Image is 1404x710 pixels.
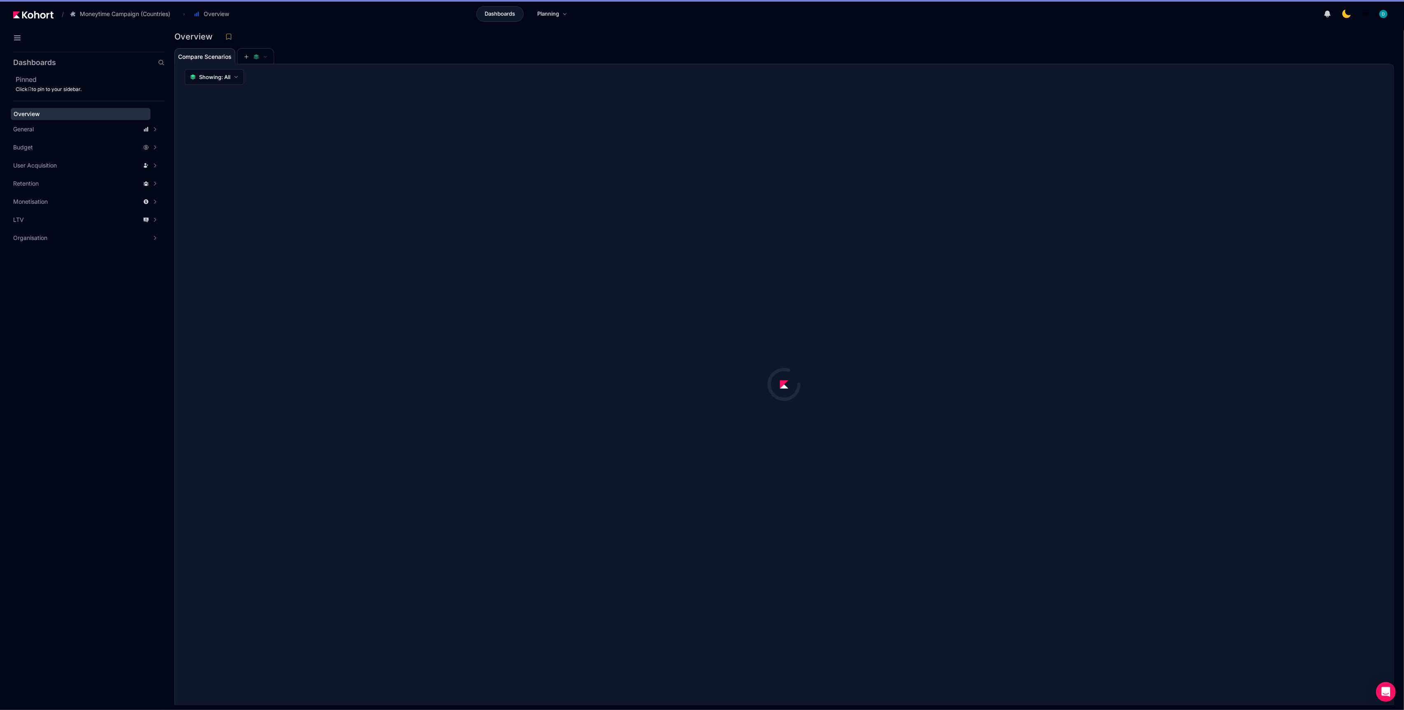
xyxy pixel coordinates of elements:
[174,33,218,41] h3: Overview
[1361,10,1369,18] img: logo_MoneyTimeLogo_1_20250619094856634230.png
[529,6,576,22] a: Planning
[13,59,56,66] h2: Dashboards
[199,73,230,81] span: Showing: All
[13,143,33,151] span: Budget
[80,10,170,18] span: Moneytime Campaign (Countries)
[16,74,165,84] h2: Pinned
[13,161,57,170] span: User Acquisition
[14,110,40,117] span: Overview
[537,10,559,18] span: Planning
[16,86,165,93] div: Click to pin to your sidebar.
[55,10,64,19] span: /
[181,11,187,17] span: ›
[65,7,179,21] button: Moneytime Campaign (Countries)
[1376,682,1396,702] div: Open Intercom Messenger
[476,6,524,22] a: Dashboards
[13,125,34,133] span: General
[185,69,244,85] button: Showing: All
[13,216,24,224] span: LTV
[13,179,39,188] span: Retention
[13,198,48,206] span: Monetisation
[13,234,47,242] span: Organisation
[11,108,151,120] a: Overview
[13,11,53,19] img: Kohort logo
[178,54,232,60] span: Compare Scenarios
[204,10,229,18] span: Overview
[189,7,238,21] button: Overview
[485,10,515,18] span: Dashboards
